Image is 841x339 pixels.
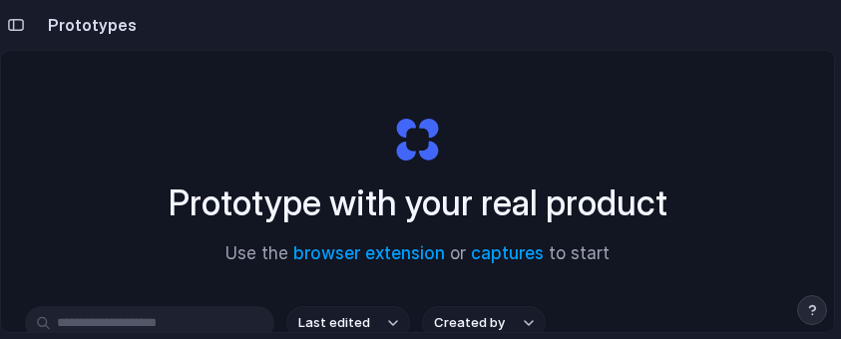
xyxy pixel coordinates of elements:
[471,243,544,263] a: captures
[293,243,445,263] a: browser extension
[225,241,610,267] span: Use the or to start
[298,313,370,333] span: Last edited
[169,176,667,229] h1: Prototype with your real product
[434,313,505,333] span: Created by
[40,13,137,37] h2: Prototypes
